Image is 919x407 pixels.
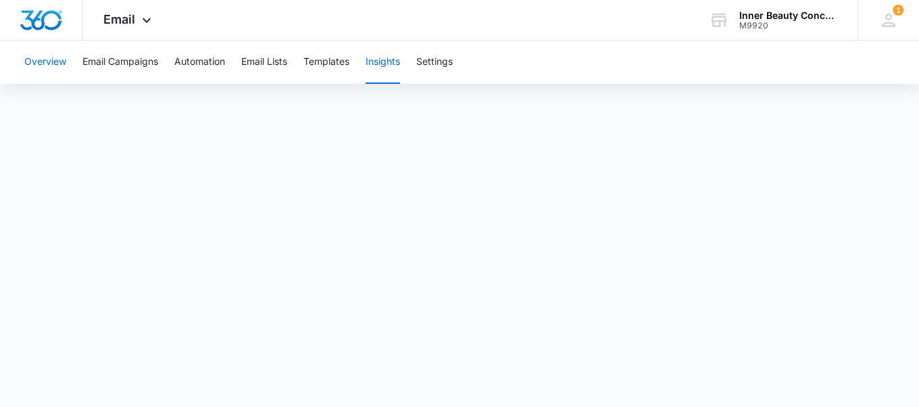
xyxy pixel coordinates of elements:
button: Overview [24,41,66,84]
button: Insights [366,41,400,84]
button: Email Campaigns [82,41,158,84]
span: Email [103,12,135,26]
div: account name [739,10,838,21]
span: 1 [893,5,903,16]
button: Email Lists [241,41,287,84]
button: Automation [174,41,225,84]
div: notifications count [893,5,903,16]
div: account id [739,21,838,30]
button: Settings [416,41,453,84]
button: Templates [303,41,349,84]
